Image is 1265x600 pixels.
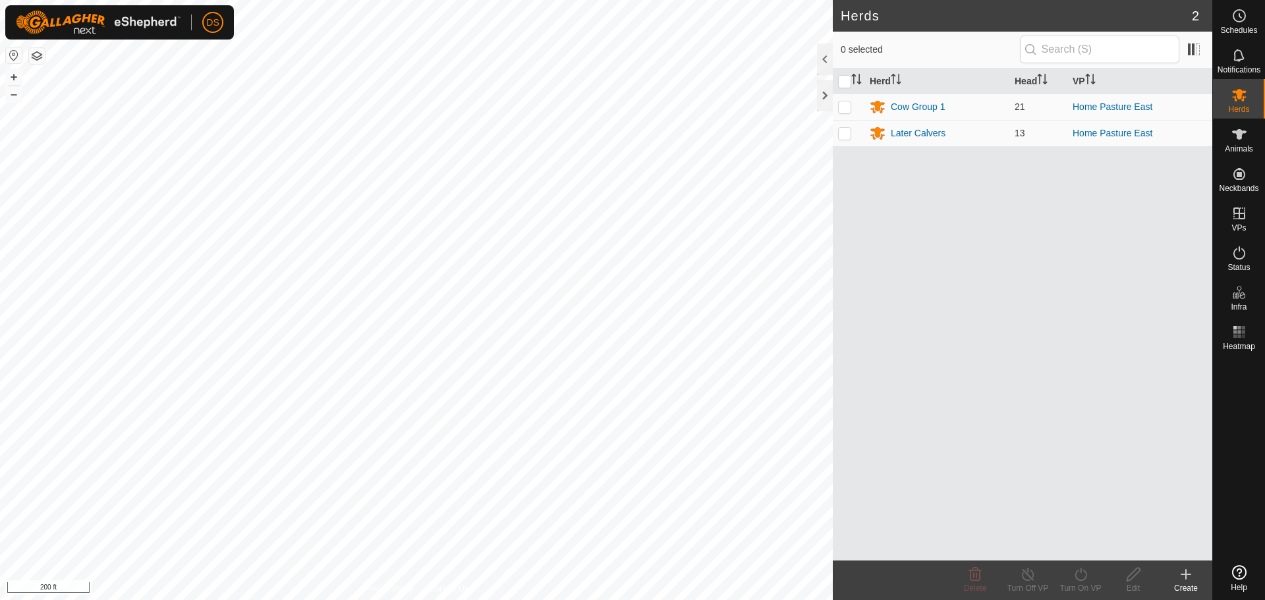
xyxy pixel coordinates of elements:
span: Delete [964,584,987,593]
p-sorticon: Activate to sort [1037,76,1048,86]
p-sorticon: Activate to sort [891,76,901,86]
button: Reset Map [6,47,22,63]
img: Gallagher Logo [16,11,181,34]
p-sorticon: Activate to sort [1085,76,1096,86]
span: Help [1231,584,1247,591]
button: Map Layers [29,48,45,64]
button: – [6,86,22,102]
h2: Herds [841,8,1192,24]
a: Help [1213,560,1265,597]
div: Create [1160,582,1212,594]
div: Edit [1107,582,1160,594]
span: 21 [1015,101,1025,112]
span: VPs [1231,224,1246,232]
span: 0 selected [841,43,1020,57]
span: 2 [1192,6,1199,26]
a: Contact Us [430,583,468,595]
a: Home Pasture East [1073,101,1152,112]
a: Home Pasture East [1073,128,1152,138]
button: + [6,69,22,85]
span: Heatmap [1223,342,1255,350]
span: Herds [1228,105,1249,113]
th: VP [1067,68,1212,94]
span: Neckbands [1219,184,1258,192]
div: Turn On VP [1054,582,1107,594]
span: 13 [1015,128,1025,138]
span: Schedules [1220,26,1257,34]
span: Status [1227,263,1250,271]
input: Search (S) [1020,36,1179,63]
a: Privacy Policy [364,583,414,595]
span: Infra [1231,303,1247,311]
p-sorticon: Activate to sort [851,76,862,86]
span: DS [206,16,219,30]
th: Herd [864,68,1009,94]
div: Turn Off VP [1001,582,1054,594]
div: Later Calvers [891,126,945,140]
span: Animals [1225,145,1253,153]
div: Cow Group 1 [891,100,945,114]
span: Notifications [1218,66,1260,74]
th: Head [1009,68,1067,94]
